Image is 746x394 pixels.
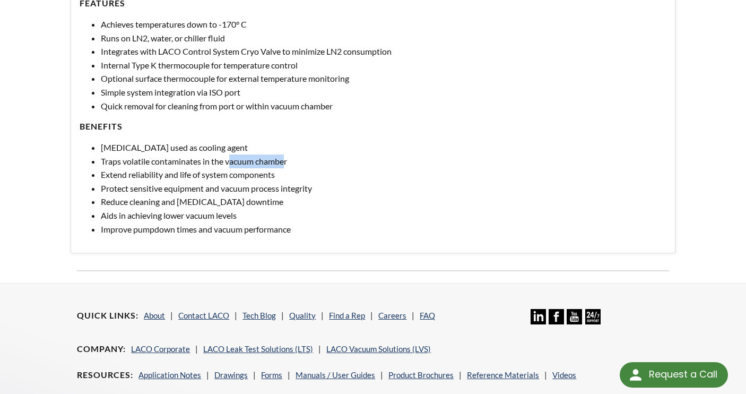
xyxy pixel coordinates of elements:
[101,222,666,236] li: Improve pumpdown times and vacuum performance
[101,141,666,155] li: [MEDICAL_DATA] used as cooling agent
[261,370,282,380] a: Forms
[101,168,666,182] li: Extend reliability and life of system components
[214,370,248,380] a: Drawings
[144,311,165,320] a: About
[101,31,666,45] li: Runs on LN2, water, or chiller fluid
[203,344,313,354] a: LACO Leak Test Solutions (LTS)
[649,362,717,387] div: Request a Call
[101,45,666,58] li: Integrates with LACO Control System Cryo Valve to minimize LN2 consumption
[329,311,365,320] a: Find a Rep
[178,311,229,320] a: Contact LACO
[77,310,138,321] h4: Quick Links
[552,370,576,380] a: Videos
[296,370,375,380] a: Manuals / User Guides
[101,18,666,31] li: Achieves temperatures down to -170° C
[101,85,666,99] li: Simple system integration via ISO port
[101,195,666,209] li: Reduce cleaning and [MEDICAL_DATA] downtime
[138,370,201,380] a: Application Notes
[101,58,666,72] li: Internal Type K thermocouple for temperature control
[388,370,454,380] a: Product Brochures
[80,121,666,132] h4: Benefits
[101,99,666,113] li: Quick removal for cleaning from port or within vacuum chamber
[467,370,539,380] a: Reference Materials
[131,344,190,354] a: LACO Corporate
[378,311,406,320] a: Careers
[585,316,601,326] a: 24/7 Support
[620,362,728,388] div: Request a Call
[289,311,316,320] a: Quality
[77,344,126,355] h4: Company
[242,311,276,320] a: Tech Blog
[101,72,666,85] li: Optional surface thermocouple for external temperature monitoring
[326,344,431,354] a: LACO Vacuum Solutions (LVS)
[420,311,435,320] a: FAQ
[627,366,644,383] img: round button
[77,370,133,381] h4: Resources
[101,155,666,168] li: Traps volatile contaminates in the vacuum chamber
[585,309,601,324] img: 24/7 Support Icon
[101,182,666,195] li: Protect sensitive equipment and vacuum process integrity
[101,209,666,222] li: Aids in achieving lower vacuum levels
